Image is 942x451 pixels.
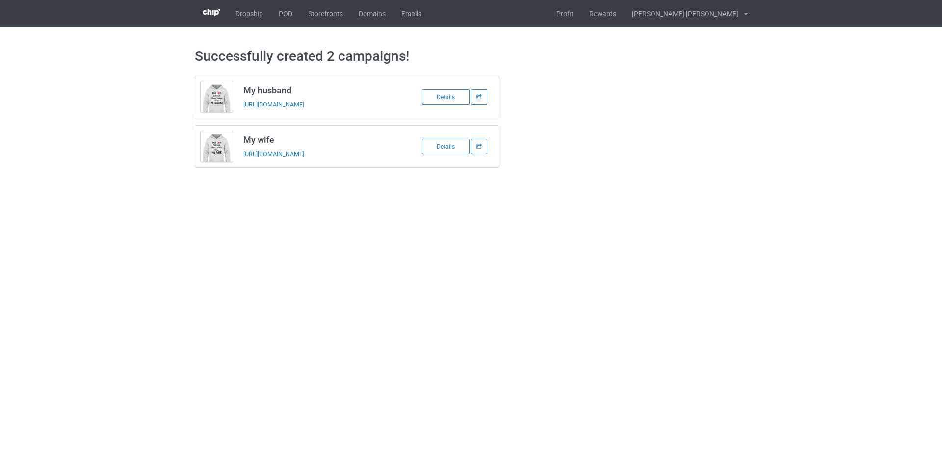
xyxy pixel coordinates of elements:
[422,142,471,150] a: Details
[243,150,304,158] a: [URL][DOMAIN_NAME]
[624,1,738,26] div: [PERSON_NAME] [PERSON_NAME]
[243,84,398,96] h3: My husband
[243,134,398,145] h3: My wife
[203,9,220,16] img: 3d383065fc803cdd16c62507c020ddf8.png
[243,101,304,108] a: [URL][DOMAIN_NAME]
[195,48,748,65] h1: Successfully created 2 campaigns!
[422,139,470,154] div: Details
[422,93,471,101] a: Details
[422,89,470,105] div: Details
